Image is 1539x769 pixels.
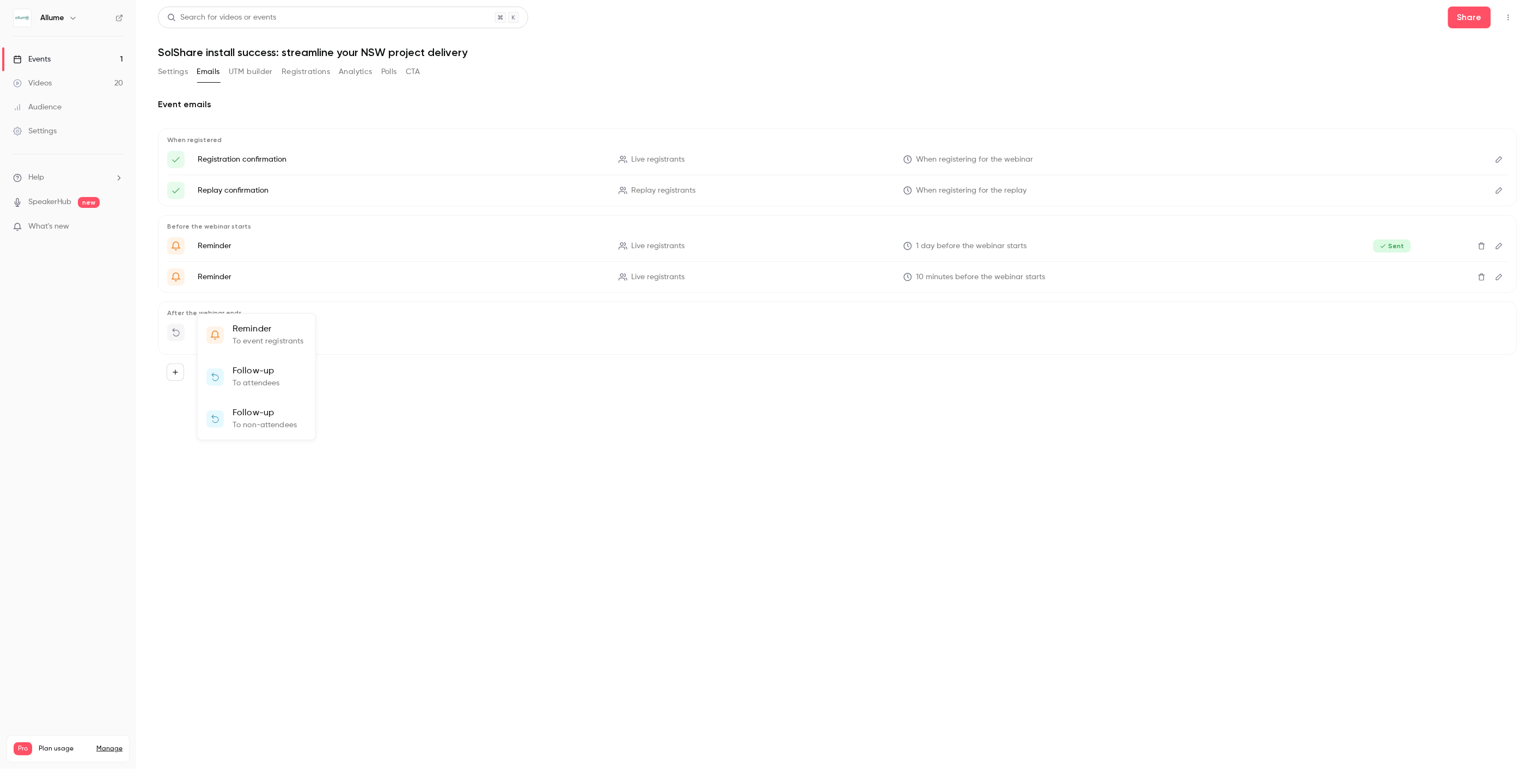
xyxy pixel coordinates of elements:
p: To non-attendees [233,420,297,431]
li: reminder [198,314,315,356]
p: To event registrants [233,336,304,347]
p: Reminder [233,323,304,336]
p: Follow-up [233,407,297,420]
p: Follow-up [233,365,280,378]
li: follow_up_no_show [198,398,315,440]
li: follow_up_show [198,356,315,398]
p: To attendees [233,378,280,389]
